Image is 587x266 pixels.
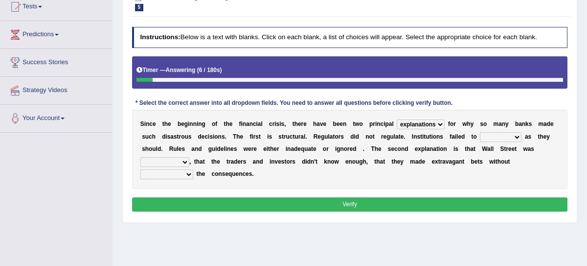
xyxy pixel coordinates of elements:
[255,133,259,140] b: s
[167,133,171,140] b: s
[333,133,335,140] b: t
[200,158,203,165] b: a
[394,133,395,140] b: l
[467,145,470,152] b: h
[539,121,544,127] b: m
[188,121,189,127] b: i
[239,121,241,127] b: f
[301,145,304,152] b: q
[149,133,152,140] b: c
[330,133,333,140] b: a
[413,133,417,140] b: n
[249,121,253,127] b: n
[473,133,476,140] b: o
[152,145,156,152] b: u
[461,133,465,140] b: d
[243,121,246,127] b: n
[375,145,378,152] b: h
[251,133,253,140] b: i
[198,133,202,140] b: d
[412,133,413,140] b: I
[422,133,424,140] b: i
[297,145,301,152] b: e
[214,133,218,140] b: o
[515,121,519,127] b: b
[482,145,487,152] b: W
[321,133,324,140] b: g
[335,145,337,152] b: i
[395,133,399,140] b: a
[202,133,205,140] b: e
[450,121,453,127] b: o
[429,145,433,152] b: n
[313,121,316,127] b: h
[198,121,202,127] b: n
[140,33,180,41] b: Instructions:
[294,121,298,127] b: h
[277,145,279,152] b: r
[375,121,377,127] b: i
[174,133,177,140] b: s
[220,67,222,73] b: )
[391,145,394,152] b: e
[450,133,452,140] b: f
[269,121,272,127] b: c
[314,133,318,140] b: R
[177,145,179,152] b: l
[170,133,174,140] b: a
[505,121,509,127] b: y
[305,133,307,140] b: .
[356,133,359,140] b: d
[323,121,327,127] b: e
[404,133,405,140] b: .
[156,145,158,152] b: l
[453,121,456,127] b: r
[0,21,112,46] a: Predictions
[197,67,199,73] b: (
[320,121,323,127] b: v
[528,145,531,152] b: a
[355,121,359,127] b: w
[316,121,320,127] b: a
[426,145,429,152] b: a
[458,133,461,140] b: e
[166,67,196,73] b: Answering
[424,133,426,140] b: t
[225,133,226,140] b: .
[169,145,174,152] b: R
[270,145,273,152] b: h
[502,121,505,127] b: n
[213,133,214,140] b: i
[401,145,405,152] b: n
[360,121,363,127] b: o
[197,121,198,127] b: i
[259,133,261,140] b: t
[284,133,286,140] b: r
[198,145,202,152] b: d
[298,133,301,140] b: r
[195,145,198,152] b: n
[269,133,272,140] b: s
[177,133,179,140] b: t
[506,145,508,152] b: r
[244,145,248,152] b: w
[184,133,188,140] b: u
[465,145,467,152] b: t
[462,121,467,127] b: w
[287,145,291,152] b: n
[226,145,227,152] b: i
[335,133,338,140] b: o
[274,121,276,127] b: i
[273,145,277,152] b: e
[246,121,249,127] b: a
[253,145,257,152] b: e
[339,121,343,127] b: e
[456,133,458,140] b: l
[162,121,164,127] b: t
[212,121,215,127] b: o
[508,145,512,152] b: e
[256,121,258,127] b: i
[279,121,281,127] b: i
[523,145,527,152] b: w
[226,121,229,127] b: h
